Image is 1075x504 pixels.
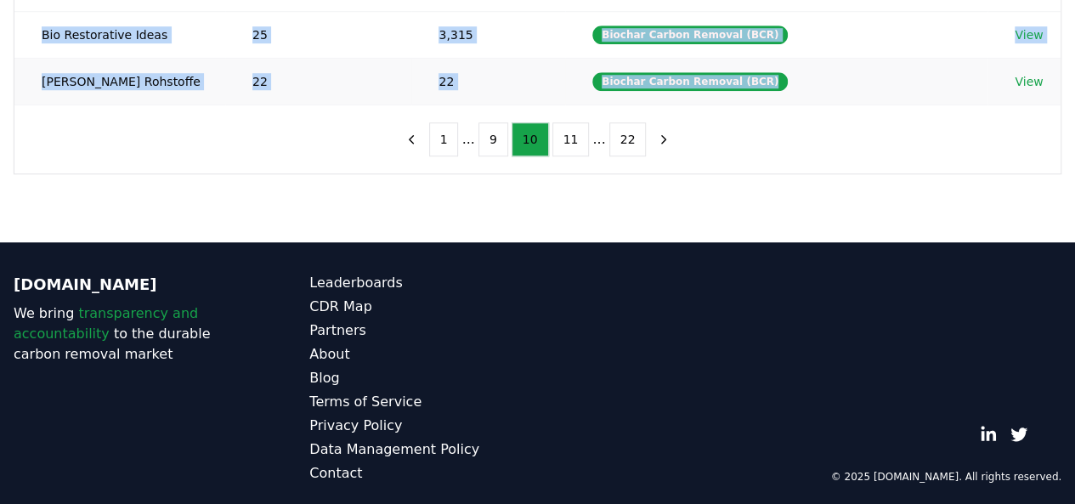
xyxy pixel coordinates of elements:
[309,416,537,436] a: Privacy Policy
[309,320,537,341] a: Partners
[225,58,411,105] td: 22
[592,72,788,91] div: Biochar Carbon Removal (BCR)
[14,273,241,297] p: [DOMAIN_NAME]
[552,122,590,156] button: 11
[309,392,537,412] a: Terms of Service
[1015,73,1043,90] a: View
[1015,26,1043,43] a: View
[411,58,565,105] td: 22
[309,439,537,460] a: Data Management Policy
[512,122,549,156] button: 10
[592,129,605,150] li: ...
[980,426,997,443] a: LinkedIn
[429,122,459,156] button: 1
[397,122,426,156] button: previous page
[225,11,411,58] td: 25
[609,122,647,156] button: 22
[309,273,537,293] a: Leaderboards
[309,368,537,388] a: Blog
[309,463,537,484] a: Contact
[830,470,1061,484] p: © 2025 [DOMAIN_NAME]. All rights reserved.
[411,11,565,58] td: 3,315
[309,344,537,365] a: About
[478,122,508,156] button: 9
[309,297,537,317] a: CDR Map
[14,58,225,105] td: [PERSON_NAME] Rohstoffe
[14,303,241,365] p: We bring to the durable carbon removal market
[461,129,474,150] li: ...
[649,122,678,156] button: next page
[1010,426,1027,443] a: Twitter
[14,305,198,342] span: transparency and accountability
[14,11,225,58] td: Bio Restorative Ideas
[592,25,788,44] div: Biochar Carbon Removal (BCR)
